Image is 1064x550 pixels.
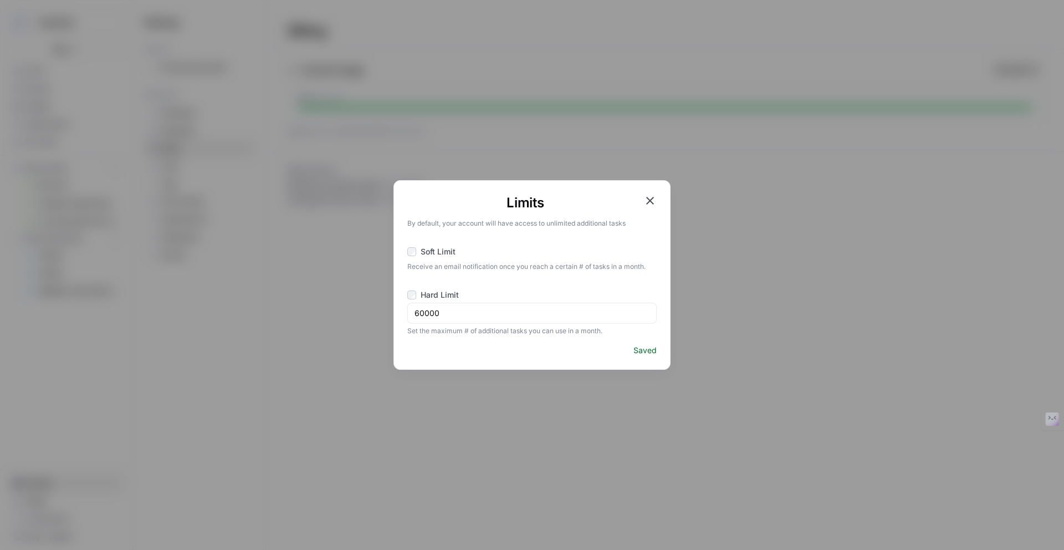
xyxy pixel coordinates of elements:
[407,247,416,256] input: Soft Limit
[407,291,416,299] input: Hard Limit
[421,289,459,301] span: Hard Limit
[407,324,657,336] span: Set the maximum # of additional tasks you can use in a month.
[415,308,649,319] input: 0
[407,216,657,228] p: By default, your account will have access to unlimited additional tasks
[407,194,643,212] h1: Limits
[421,246,456,257] span: Soft Limit
[633,345,657,356] span: Saved
[407,259,657,272] span: Receive an email notification once you reach a certain # of tasks in a month.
